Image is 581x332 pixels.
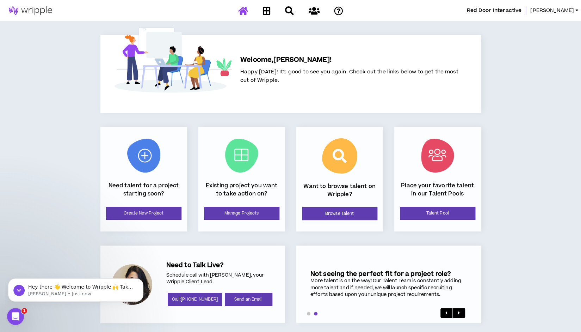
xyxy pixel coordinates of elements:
[240,55,458,65] h5: Welcome, [PERSON_NAME] !
[166,261,274,269] h5: Need to Talk Live?
[21,308,27,314] span: 1
[204,207,279,220] a: Manage Projects
[466,7,521,14] span: Red Door Interactive
[204,182,279,198] p: Existing project you want to take action on?
[225,293,272,306] a: Send an Email
[400,182,475,198] p: Place your favorite talent in our Talent Pools
[302,182,377,198] p: Want to browse talent on Wripple?
[240,68,458,84] span: Happy [DATE]! It's good to see you again. Check out the links below to get the most out of Wripple.
[225,139,258,173] img: Current Projects
[168,293,222,306] a: Call:[PHONE_NUMBER]
[310,278,467,298] div: More talent is on the way! Our Talent Team is constantly adding more talent and if needed, we wil...
[421,139,454,173] img: Talent Pool
[166,272,274,286] p: Schedule call with [PERSON_NAME], your Wripple Client Lead.
[400,207,475,220] a: Talent Pool
[302,207,377,220] a: Browse Talent
[7,308,24,325] iframe: Intercom live chat
[106,182,181,198] p: Need talent for a project starting soon?
[127,139,160,173] img: New Project
[5,264,146,313] iframe: Intercom notifications message
[530,7,574,14] span: [PERSON_NAME]
[106,207,181,220] a: Create New Project
[310,270,467,278] h5: Not seeing the perfect fit for a project role?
